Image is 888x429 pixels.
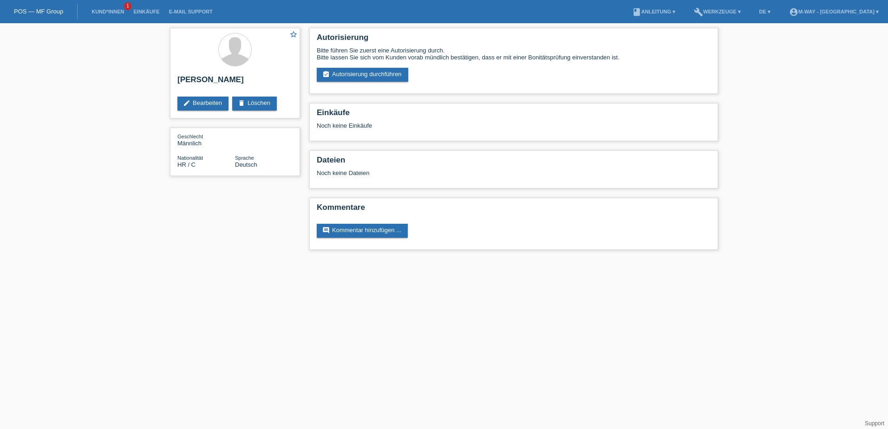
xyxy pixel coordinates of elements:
i: account_circle [789,7,798,17]
i: build [694,7,703,17]
div: Bitte führen Sie zuerst eine Autorisierung durch. Bitte lassen Sie sich vom Kunden vorab mündlich... [317,47,711,61]
i: delete [238,99,245,107]
a: bookAnleitung ▾ [627,9,680,14]
a: Kund*innen [87,9,129,14]
i: comment [322,227,330,234]
a: editBearbeiten [177,97,229,110]
div: Noch keine Dateien [317,169,601,176]
h2: [PERSON_NAME] [177,75,293,89]
a: Support [865,420,884,427]
span: Deutsch [235,161,257,168]
a: Einkäufe [129,9,164,14]
span: Sprache [235,155,254,161]
a: commentKommentar hinzufügen ... [317,224,408,238]
div: Noch keine Einkäufe [317,122,711,136]
a: star_border [289,30,298,40]
i: book [632,7,641,17]
i: edit [183,99,190,107]
a: E-Mail Support [164,9,217,14]
div: Männlich [177,133,235,147]
span: Geschlecht [177,134,203,139]
a: buildWerkzeuge ▾ [689,9,745,14]
a: POS — MF Group [14,8,63,15]
a: DE ▾ [755,9,775,14]
span: Nationalität [177,155,203,161]
h2: Einkäufe [317,108,711,122]
i: assignment_turned_in [322,71,330,78]
h2: Kommentare [317,203,711,217]
a: account_circlem-way - [GEOGRAPHIC_DATA] ▾ [784,9,883,14]
span: Kroatien / C / 02.01.1992 [177,161,196,168]
a: assignment_turned_inAutorisierung durchführen [317,68,408,82]
h2: Autorisierung [317,33,711,47]
h2: Dateien [317,156,711,169]
a: deleteLöschen [232,97,277,110]
i: star_border [289,30,298,39]
span: 1 [124,2,131,10]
